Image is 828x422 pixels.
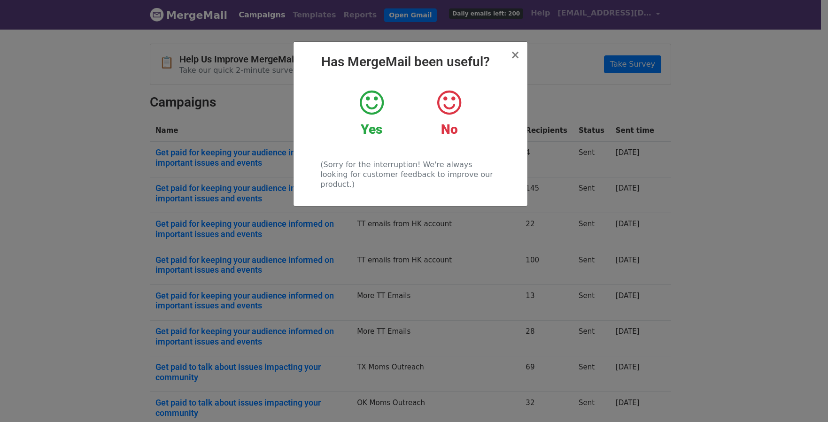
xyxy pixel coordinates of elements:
span: × [511,48,520,61]
p: (Sorry for the interruption! We're always looking for customer feedback to improve our product.) [320,160,500,189]
strong: Yes [361,122,382,137]
iframe: Chat Widget [781,377,828,422]
a: No [418,89,481,138]
strong: No [441,122,458,137]
h2: Has MergeMail been useful? [301,54,520,70]
button: Close [511,49,520,61]
a: Yes [340,89,403,138]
